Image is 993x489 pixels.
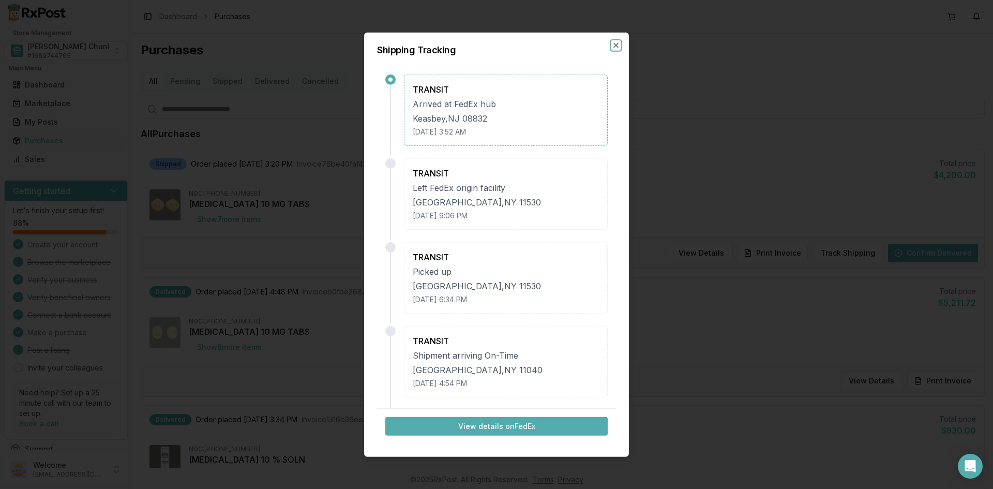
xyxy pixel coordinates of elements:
[377,45,616,54] h2: Shipping Tracking
[413,334,599,347] div: TRANSIT
[413,97,599,110] div: Arrived at FedEx hub
[413,167,599,179] div: TRANSIT
[413,294,599,304] div: [DATE] 6:34 PM
[385,417,608,436] button: View details onFedEx
[413,279,599,292] div: [GEOGRAPHIC_DATA] , NY 11530
[413,349,599,361] div: Shipment arriving On-Time
[413,126,599,137] div: [DATE] 3:52 AM
[413,363,599,376] div: [GEOGRAPHIC_DATA] , NY 11040
[413,181,599,194] div: Left FedEx origin facility
[413,210,599,220] div: [DATE] 9:06 PM
[413,250,599,263] div: TRANSIT
[413,378,599,388] div: [DATE] 4:54 PM
[413,265,599,277] div: Picked up
[413,196,599,208] div: [GEOGRAPHIC_DATA] , NY 11530
[413,83,599,95] div: TRANSIT
[413,112,599,124] div: Keasbey , NJ 08832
